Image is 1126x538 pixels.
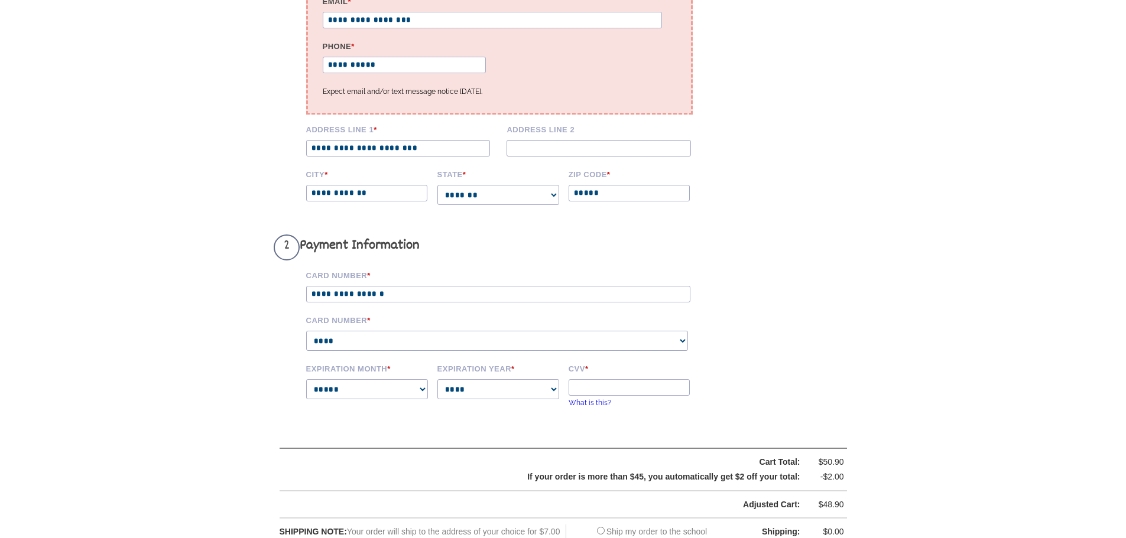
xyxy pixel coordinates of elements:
label: Card Number [306,269,708,280]
label: City [306,168,429,179]
div: $50.90 [809,455,844,469]
label: Address Line 2 [507,123,699,134]
label: Expiration Month [306,363,429,373]
label: Address Line 1 [306,123,499,134]
p: Expect email and/or text message notice [DATE]. [323,85,676,98]
h3: Payment Information [274,234,708,260]
span: 2 [274,234,300,260]
span: SHIPPING NOTE: [280,527,347,536]
div: -$2.00 [809,469,844,484]
label: Zip code [569,168,692,179]
div: Cart Total: [310,455,800,469]
a: What is this? [569,399,611,407]
label: CVV [569,363,692,373]
div: If your order is more than $45, you automatically get $2 off your total: [310,469,800,484]
div: Adjusted Cart: [310,497,800,512]
label: Phone [323,40,492,51]
div: $48.90 [809,497,844,512]
label: Card Number [306,314,708,325]
label: State [437,168,560,179]
label: Expiration Year [437,363,560,373]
